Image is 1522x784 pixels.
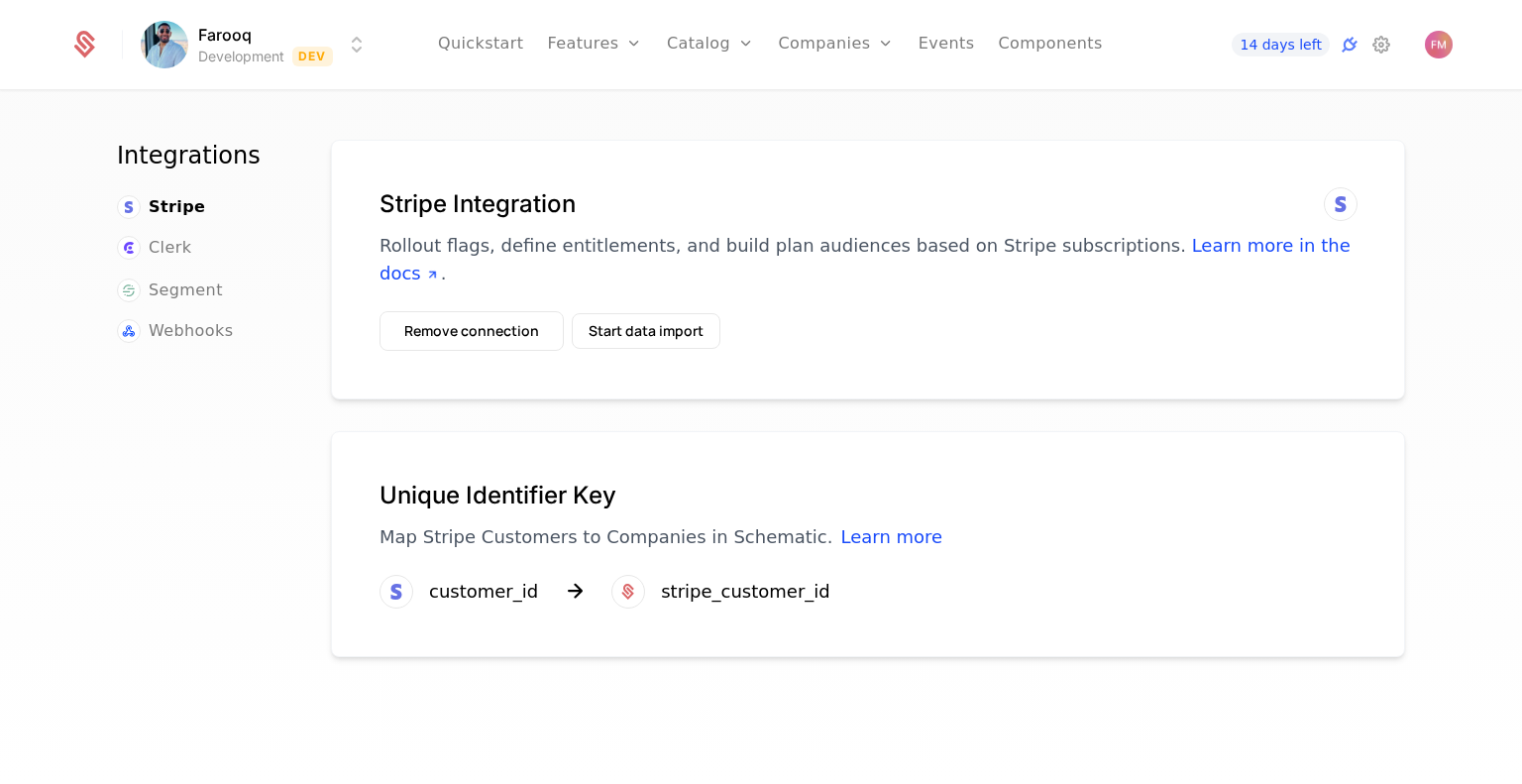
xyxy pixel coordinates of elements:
span: Farooq [198,23,252,47]
nav: Main [117,140,283,344]
a: Learn more [840,526,942,547]
a: Settings [1369,33,1393,56]
p: Rollout flags, define entitlements, and build plan audiences based on Stripe subscriptions. . [380,232,1357,287]
h1: Unique Identifier Key [380,480,1357,511]
h1: Stripe Integration [380,188,1357,220]
div: customer_id [429,578,538,606]
div: stripe_customer_id [661,578,830,606]
h1: Integrations [117,140,283,171]
a: Segment [117,279,223,302]
button: Select environment [147,23,369,66]
a: 14 days left [1232,33,1329,56]
span: Dev [292,47,333,66]
div: Development [198,47,284,66]
span: Webhooks [149,319,233,343]
button: Start data import [572,313,720,349]
p: Map Stripe Customers to Companies in Schematic. [380,523,1357,551]
span: Clerk [149,236,191,260]
img: Farooq Majeed [1425,31,1453,58]
button: Remove connection [380,311,564,351]
a: Integrations [1338,33,1361,56]
span: Segment [149,279,223,302]
button: Open user button [1425,31,1453,58]
a: Webhooks [117,319,233,343]
a: Clerk [117,236,191,260]
span: Stripe [149,195,205,219]
a: Stripe [117,195,205,219]
img: Farooq [141,21,188,68]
